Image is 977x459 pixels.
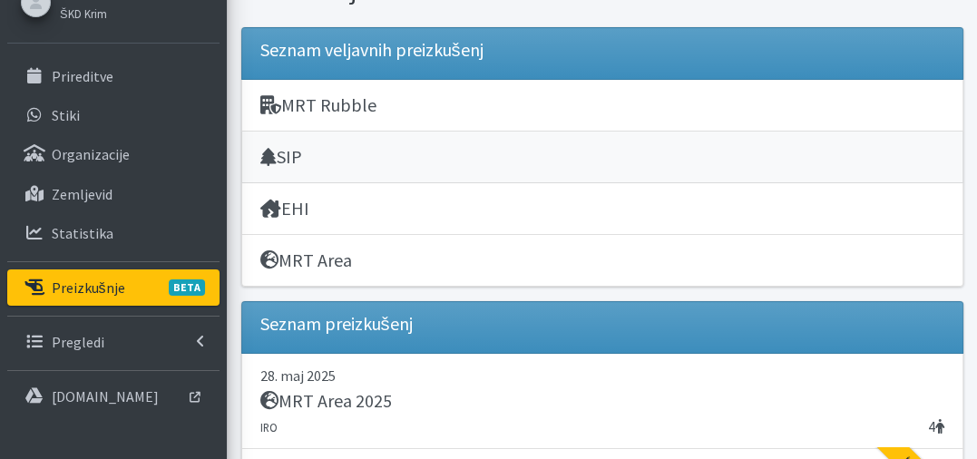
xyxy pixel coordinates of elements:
p: [DOMAIN_NAME] [52,387,159,405]
a: Pregledi [7,324,220,360]
h5: MRT Area [260,249,352,271]
p: Prireditve [52,67,113,85]
a: MRT Area [241,235,963,287]
p: Stiki [52,106,80,124]
a: 28. maj 2025 MRT Area 2025 4 IRO [241,354,963,449]
p: Organizacije [52,145,130,163]
a: Statistika [7,215,220,251]
a: Stiki [7,97,220,133]
p: Zemljevid [52,185,112,203]
span: 4 [928,415,944,437]
p: Statistika [52,224,113,242]
a: EHI [241,183,963,235]
a: [DOMAIN_NAME] [7,378,220,415]
p: Pregledi [52,333,104,351]
p: 28. maj 2025 [260,365,944,386]
a: Prireditve [7,58,220,94]
h5: Seznam preizkušenj [260,313,413,335]
a: PreizkušnjeBETA [7,269,220,306]
small: IRO [260,420,278,435]
h5: EHI [260,198,309,220]
h5: SIP [260,146,302,168]
span: BETA [169,279,205,296]
a: Organizacije [7,136,220,172]
a: Zemljevid [7,176,220,212]
a: MRT Rubble [241,80,963,132]
small: ŠKD Krim [60,6,107,21]
a: SIP [241,132,963,183]
h5: MRT Rubble [260,94,376,116]
h5: Seznam veljavnih preizkušenj [260,39,484,61]
h5: MRT Area 2025 [260,390,392,412]
p: Preizkušnje [52,278,125,297]
a: ŠKD Krim [60,2,168,24]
